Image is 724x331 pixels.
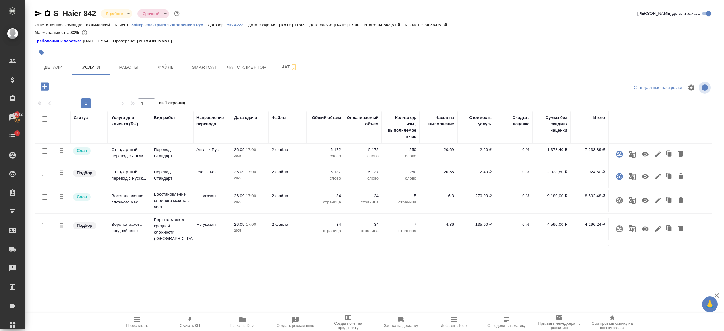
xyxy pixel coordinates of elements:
p: 34 563,61 ₽ [378,23,405,27]
button: Рекомендация движка МТ [625,169,640,184]
p: 34 563,61 ₽ [425,23,452,27]
p: Верстка макета средней сложности ([GEOGRAPHIC_DATA]... [154,217,190,242]
p: Маржинальность: [35,30,70,35]
button: Создать рекламацию [269,313,322,331]
button: 🙏 [702,296,718,312]
span: Услуги [76,63,106,71]
p: Дата создания: [248,23,279,27]
span: Скачать КП [180,323,200,328]
p: Клиент: [115,23,131,27]
span: Посмотреть информацию [699,82,712,94]
td: 4.86 [420,218,457,240]
p: Проверено: [113,38,137,44]
p: 2025 [234,228,266,234]
div: В работе [101,9,132,18]
button: Рекомендация движка МТ [625,193,640,208]
p: 7 [385,221,416,228]
p: [PERSON_NAME] [137,38,177,44]
p: 250 [385,147,416,153]
p: [DATE] 11:45 [279,23,310,27]
p: Хайер Электрикал Эпплаенсиз Рус [131,23,208,27]
button: Создать счет на предоплату [322,313,375,331]
button: В работе [104,11,125,16]
p: 5 172 [347,147,379,153]
p: 5 [385,193,416,199]
button: Открыть страницу проекта SmartCat [612,147,627,162]
p: слово [385,175,416,182]
button: Доп статусы указывают на важность/срочность заказа [173,9,181,18]
div: Сумма без скидки / наценки [536,115,567,133]
p: 2025 [234,153,266,159]
button: Привязать к услуге проект Smartcat [612,193,627,208]
button: Клонировать [663,147,675,162]
p: 4 590,00 ₽ [536,221,567,228]
div: Общий объем [312,115,341,121]
button: Скопировать ссылку для ЯМессенджера [35,10,42,17]
span: Заявка на доставку [384,323,418,328]
span: Папка на Drive [230,323,255,328]
button: 4778.66 RUB; [80,29,89,37]
td: 20.69 [420,144,457,165]
button: Удалить [675,221,686,236]
span: 43842 [8,111,26,117]
p: Ответственная команда: [35,23,84,27]
p: Технический [84,23,115,27]
span: Чат [274,63,304,71]
p: 17:00 [246,193,256,198]
div: Статус [74,115,88,121]
p: 2025 [234,199,266,205]
p: Итого: [364,23,378,27]
p: 17:00 [246,147,256,152]
span: Чат с клиентом [227,63,267,71]
div: Файлы [272,115,286,121]
span: Работы [114,63,144,71]
p: 2 файла [272,221,303,228]
p: 5 137 [347,169,379,175]
button: Рекомендация движка МТ [625,147,640,162]
td: 0 [420,245,457,267]
p: слово [385,153,416,159]
p: 12 328,80 ₽ [536,169,567,175]
p: 26.09, [234,147,246,152]
p: 2 файла [272,193,303,199]
svg: Подписаться [290,63,298,71]
span: Скопировать ссылку на оценку заказа [590,321,635,330]
a: 7 [2,128,24,144]
p: 17:00 [246,222,256,227]
span: Добавить Todo [441,323,467,328]
p: 7 233,89 ₽ [573,147,605,153]
p: страница [385,228,416,234]
button: Привязать к услуге проект Smartcat [612,221,627,236]
div: Вид работ [154,115,175,121]
p: МБ-4223 [226,23,248,27]
span: [PERSON_NAME] детали заказа [637,10,700,17]
p: 34 [310,221,341,228]
td: 6.8 [420,190,457,212]
div: Дата сдачи [234,115,257,121]
button: Учитывать [638,221,653,236]
p: Сдан [77,148,87,154]
p: 0 % [498,169,529,175]
button: Призвать менеджера по развитию [533,313,586,331]
td: 20.55 [420,166,457,188]
span: Пересчитать [126,323,148,328]
div: Итого [593,115,605,121]
button: Учитывать [638,193,653,208]
p: Не указан [196,221,228,228]
p: 9 180,00 ₽ [536,193,567,199]
p: 26.09, [234,170,246,174]
p: слово [310,175,341,182]
p: Стандартный перевод с Англи... [112,147,148,159]
button: Редактировать [653,169,663,184]
button: Определить тематику [480,313,533,331]
button: Редактировать [653,221,663,236]
p: Перевод Стандарт [154,169,190,182]
button: Редактировать [653,193,663,208]
a: Требования к верстке: [35,38,83,44]
div: Нажми, чтобы открыть папку с инструкцией [35,38,83,44]
button: Учитывать [638,169,653,184]
p: 2,20 ₽ [460,147,492,153]
p: Не указан [196,193,228,199]
span: 7 [12,130,22,136]
p: К оплате: [405,23,425,27]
